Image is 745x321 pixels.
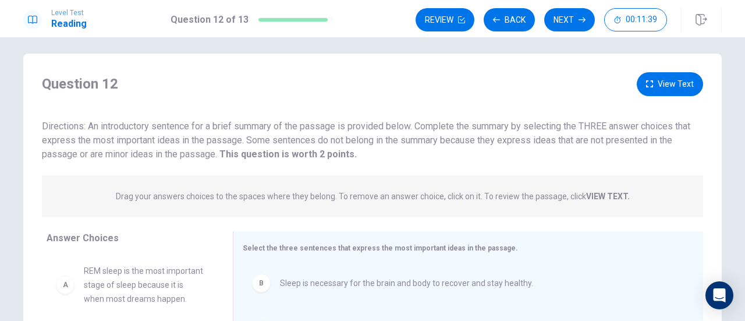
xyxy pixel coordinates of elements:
[484,8,535,31] button: Back
[252,274,271,292] div: B
[705,281,733,309] div: Open Intercom Messenger
[42,75,118,93] h4: Question 12
[243,264,684,302] div: BSleep is necessary for the brain and body to recover and stay healthy.
[51,9,87,17] span: Level Test
[56,276,74,294] div: A
[47,232,119,244] span: Answer Choices
[416,8,474,31] button: Review
[84,264,205,306] span: REM sleep is the most important stage of sleep because it is when most dreams happen.
[243,244,518,252] span: Select the three sentences that express the most important ideas in the passage.
[217,149,357,160] strong: This question is worth 2 points.
[544,8,595,31] button: Next
[586,192,630,201] strong: VIEW TEXT.
[637,72,703,96] button: View Text
[116,192,630,201] p: Drag your answers choices to the spaces where they belong. To remove an answer choice, click on i...
[51,17,87,31] h1: Reading
[47,255,214,315] div: AREM sleep is the most important stage of sleep because it is when most dreams happen.
[280,276,533,290] span: Sleep is necessary for the brain and body to recover and stay healthy.
[171,13,249,27] h1: Question 12 of 13
[604,8,667,31] button: 00:11:39
[42,121,690,160] span: Directions: An introductory sentence for a brief summary of the passage is provided below. Comple...
[626,15,657,24] span: 00:11:39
